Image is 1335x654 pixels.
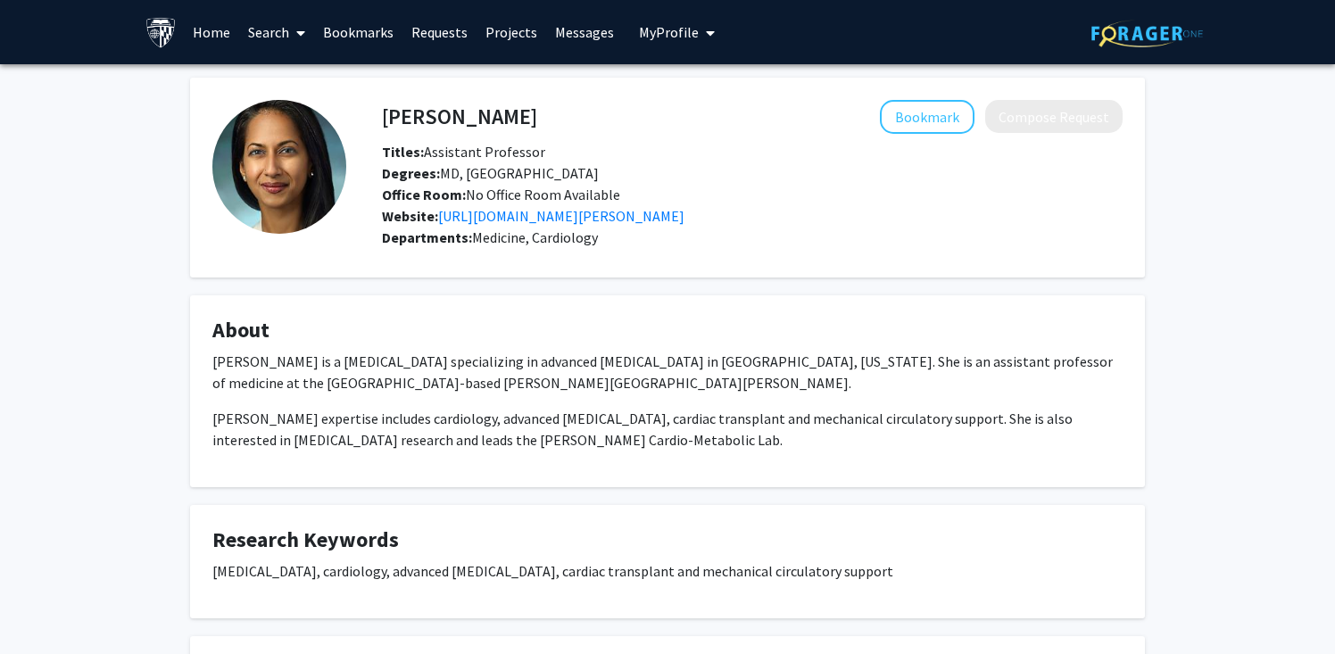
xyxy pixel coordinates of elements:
[239,1,314,63] a: Search
[477,1,546,63] a: Projects
[212,351,1123,393] p: [PERSON_NAME] is a [MEDICAL_DATA] specializing in advanced [MEDICAL_DATA] in [GEOGRAPHIC_DATA], [...
[13,574,76,641] iframe: Chat
[184,1,239,63] a: Home
[382,186,466,203] b: Office Room:
[382,186,620,203] span: No Office Room Available
[382,143,424,161] b: Titles:
[639,23,699,41] span: My Profile
[382,143,545,161] span: Assistant Professor
[402,1,477,63] a: Requests
[880,100,974,134] button: Add Priya Umapathi to Bookmarks
[1091,20,1203,47] img: ForagerOne Logo
[382,164,599,182] span: MD, [GEOGRAPHIC_DATA]
[546,1,623,63] a: Messages
[472,228,598,246] span: Medicine, Cardiology
[212,527,1123,553] h4: Research Keywords
[985,100,1123,133] button: Compose Request to Priya Umapathi
[145,17,177,48] img: Johns Hopkins University Logo
[382,164,440,182] b: Degrees:
[314,1,402,63] a: Bookmarks
[212,100,346,234] img: Profile Picture
[382,100,537,133] h4: [PERSON_NAME]
[212,318,1123,344] h4: About
[382,228,472,246] b: Departments:
[212,408,1123,451] p: [PERSON_NAME] expertise includes cardiology, advanced [MEDICAL_DATA], cardiac transplant and mech...
[438,207,684,225] a: Opens in a new tab
[212,560,1123,582] p: [MEDICAL_DATA], cardiology, advanced [MEDICAL_DATA], cardiac transplant and mechanical circulator...
[382,207,438,225] b: Website:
